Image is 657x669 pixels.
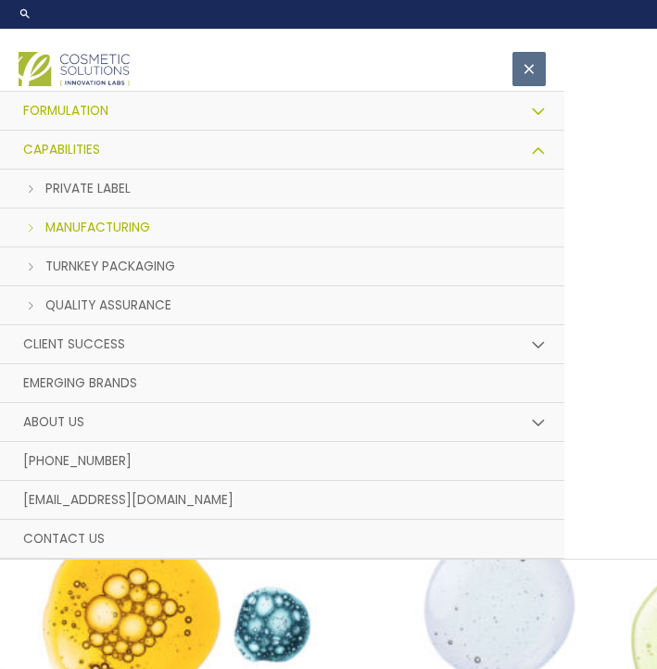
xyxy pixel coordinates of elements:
[45,258,175,275] span: Turnkey Packaging
[520,403,558,444] button: Toggle menu
[23,413,84,431] span: About Us
[520,92,558,133] button: Toggle menu
[45,219,150,236] span: Manufacturing
[45,297,171,314] span: Quality Assurance
[45,180,131,197] span: Private Label
[19,52,130,86] img: Cosmetic Solutions Logo
[19,7,32,20] a: Search icon link
[23,491,234,509] span: [EMAIL_ADDRESS][DOMAIN_NAME]
[23,530,105,548] span: Contact Us
[23,335,125,353] span: Client Success
[23,374,137,392] span: Emerging Brands
[520,131,558,171] button: Toggle menu
[23,452,132,470] span: [PHONE_NUMBER]
[23,141,100,158] span: Capabilities
[23,102,108,120] span: Formulation
[520,325,558,366] button: Toggle menu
